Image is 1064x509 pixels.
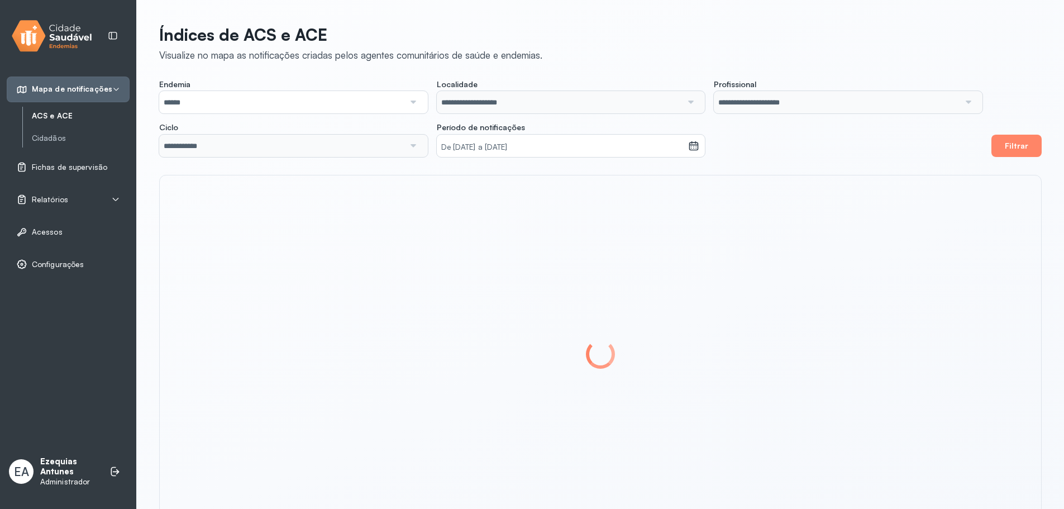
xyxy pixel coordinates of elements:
[32,163,107,172] span: Fichas de supervisão
[714,79,756,89] span: Profissional
[437,79,478,89] span: Localidade
[32,260,84,269] span: Configurações
[159,49,542,61] div: Visualize no mapa as notificações criadas pelos agentes comunitários de saúde e endemias.
[441,142,684,153] small: De [DATE] a [DATE]
[32,195,68,204] span: Relatórios
[40,477,98,487] p: Administrador
[12,18,92,54] img: logo.svg
[437,122,525,132] span: Período de notificações
[16,226,120,237] a: Acessos
[16,259,120,270] a: Configurações
[14,464,29,479] span: EA
[32,134,130,143] a: Cidadãos
[159,79,190,89] span: Endemia
[159,25,542,45] p: Índices de ACS e ACE
[32,111,130,121] a: ACS e ACE
[16,161,120,173] a: Fichas de supervisão
[32,109,130,123] a: ACS e ACE
[159,122,178,132] span: Ciclo
[40,456,98,478] p: Ezequias Antunes
[32,227,63,237] span: Acessos
[32,84,112,94] span: Mapa de notificações
[32,131,130,145] a: Cidadãos
[991,135,1042,157] button: Filtrar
